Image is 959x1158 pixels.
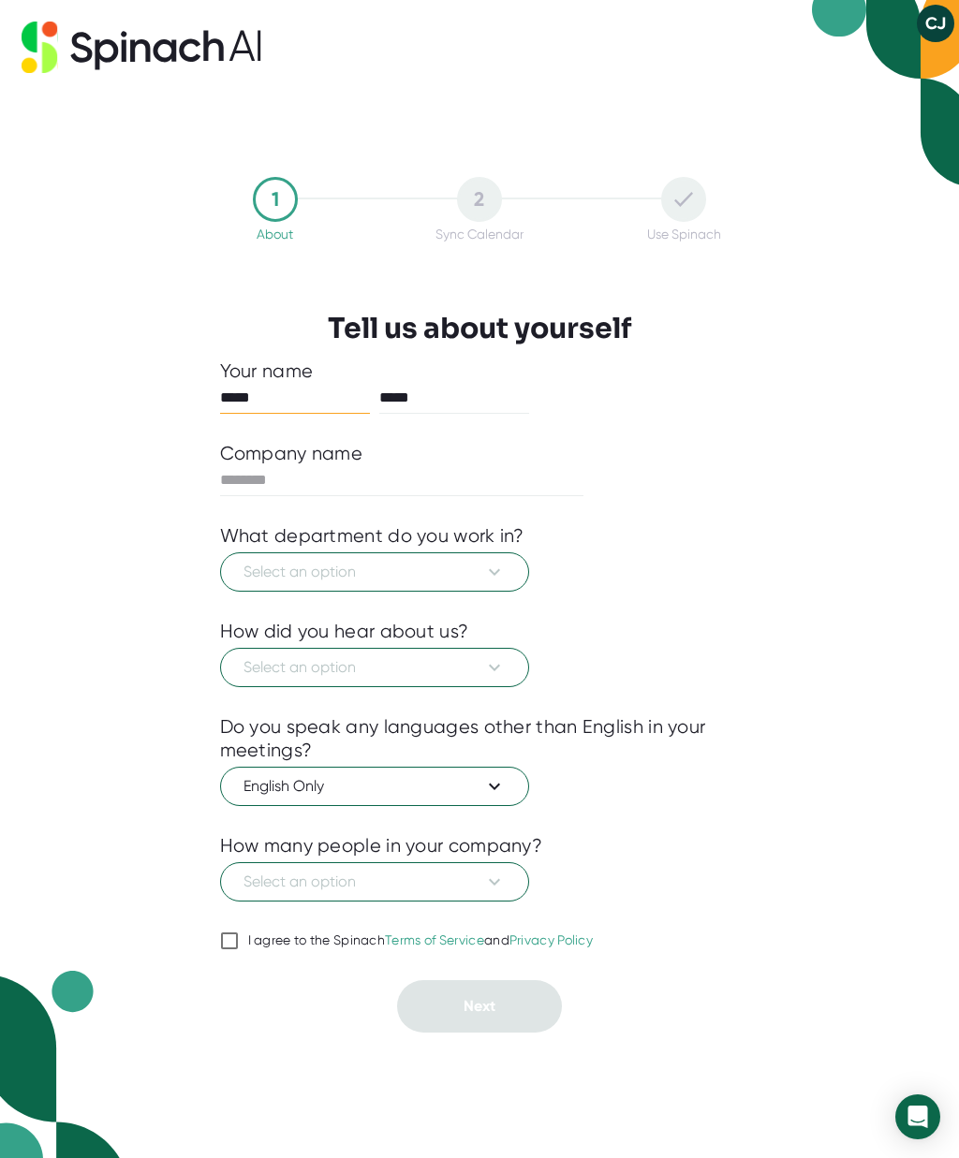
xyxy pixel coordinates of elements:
span: Next [464,997,495,1015]
div: 1 [253,177,298,222]
a: Privacy Policy [509,932,593,947]
h3: Tell us about yourself [328,312,631,345]
div: Open Intercom Messenger [895,1094,940,1139]
span: Select an option [243,871,506,893]
button: Select an option [220,862,529,901]
div: Your name [220,359,740,383]
div: Company name [220,442,363,465]
div: Use Spinach [647,227,721,242]
div: How did you hear about us? [220,620,469,643]
div: Do you speak any languages other than English in your meetings? [220,715,740,762]
div: 2 [457,177,502,222]
div: How many people in your company? [220,834,543,858]
button: Next [397,980,562,1033]
div: What department do you work in? [220,524,524,548]
a: Terms of Service [385,932,484,947]
button: English Only [220,767,529,806]
div: About [257,227,293,242]
span: Select an option [243,656,506,679]
div: Sync Calendar [435,227,524,242]
button: Select an option [220,648,529,687]
button: CJ [917,5,954,42]
span: Select an option [243,561,506,583]
button: Select an option [220,552,529,592]
div: I agree to the Spinach and [248,932,594,949]
span: English Only [243,775,506,798]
